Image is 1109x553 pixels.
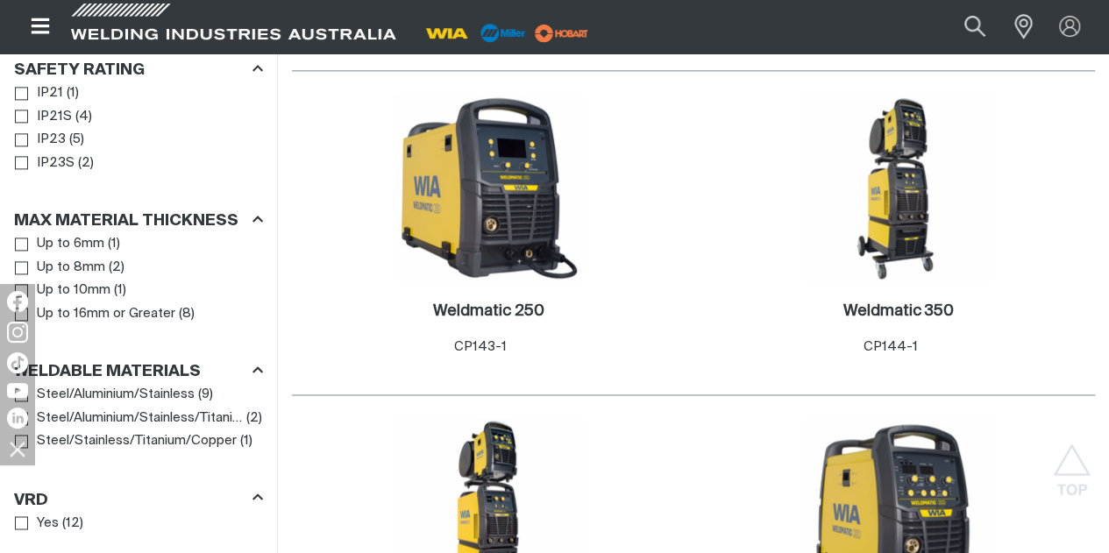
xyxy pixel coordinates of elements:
[843,301,954,322] a: Weldmatic 350
[37,408,243,429] span: Steel/Aluminium/Stainless/Titanium/Copper
[240,431,252,451] span: ( 1 )
[37,107,72,127] span: IP21S
[433,303,544,319] h2: Weldmatic 250
[179,304,195,324] span: ( 8 )
[37,280,110,301] span: Up to 10mm
[109,258,124,278] span: ( 2 )
[78,153,94,174] span: ( 2 )
[15,256,105,280] a: Up to 8mm
[37,130,66,150] span: IP23
[69,130,84,150] span: ( 5 )
[15,429,237,453] a: Steel/Stainless/Titanium/Copper
[114,280,126,301] span: ( 1 )
[75,107,92,127] span: ( 4 )
[15,511,59,535] a: Yes
[15,511,262,535] ul: VRD
[7,383,28,398] img: YouTube
[15,232,262,325] ul: Max Material Thickness
[453,340,506,353] span: CP143-1
[62,513,83,533] span: ( 12 )
[15,302,175,326] a: Up to 16mm or Greater
[805,94,992,281] img: Weldmatic 350
[14,209,263,232] div: Max Material Thickness
[863,340,917,353] span: CP144-1
[7,291,28,312] img: Facebook
[15,383,195,407] a: Steel/Aluminium/Stainless
[530,20,594,46] img: miller
[14,58,263,82] div: Safety Rating
[37,153,75,174] span: IP23S
[37,83,63,103] span: IP21
[1052,443,1091,483] button: Scroll to top
[530,26,594,39] a: miller
[7,408,28,429] img: LinkedIn
[843,303,954,319] h2: Weldmatic 350
[15,152,75,175] a: IP23S
[15,82,262,174] ul: Safety Rating
[14,486,263,510] div: VRD
[3,434,32,464] img: hide socials
[37,431,237,451] span: Steel/Stainless/Titanium/Copper
[14,490,48,510] h3: VRD
[14,359,263,383] div: Weldable Materials
[395,94,582,281] img: Weldmatic 250
[15,128,66,152] a: IP23
[108,234,120,254] span: ( 1 )
[15,105,72,129] a: IP21S
[37,258,105,278] span: Up to 8mm
[433,301,544,322] a: Weldmatic 250
[37,234,104,254] span: Up to 6mm
[198,385,213,405] span: ( 9 )
[37,513,59,533] span: Yes
[67,83,79,103] span: ( 1 )
[7,352,28,373] img: TikTok
[37,385,195,405] span: Steel/Aluminium/Stainless
[923,7,1005,46] input: Product name or item number...
[15,279,110,302] a: Up to 10mm
[14,362,201,382] h3: Weldable Materials
[15,407,243,430] a: Steel/Aluminium/Stainless/Titanium/Copper
[246,408,262,429] span: ( 2 )
[15,232,104,256] a: Up to 6mm
[14,211,238,231] h3: Max Material Thickness
[37,304,175,324] span: Up to 16mm or Greater
[945,7,1005,46] button: Search products
[14,60,145,81] h3: Safety Rating
[15,383,262,453] ul: Weldable Materials
[15,82,63,105] a: IP21
[7,322,28,343] img: Instagram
